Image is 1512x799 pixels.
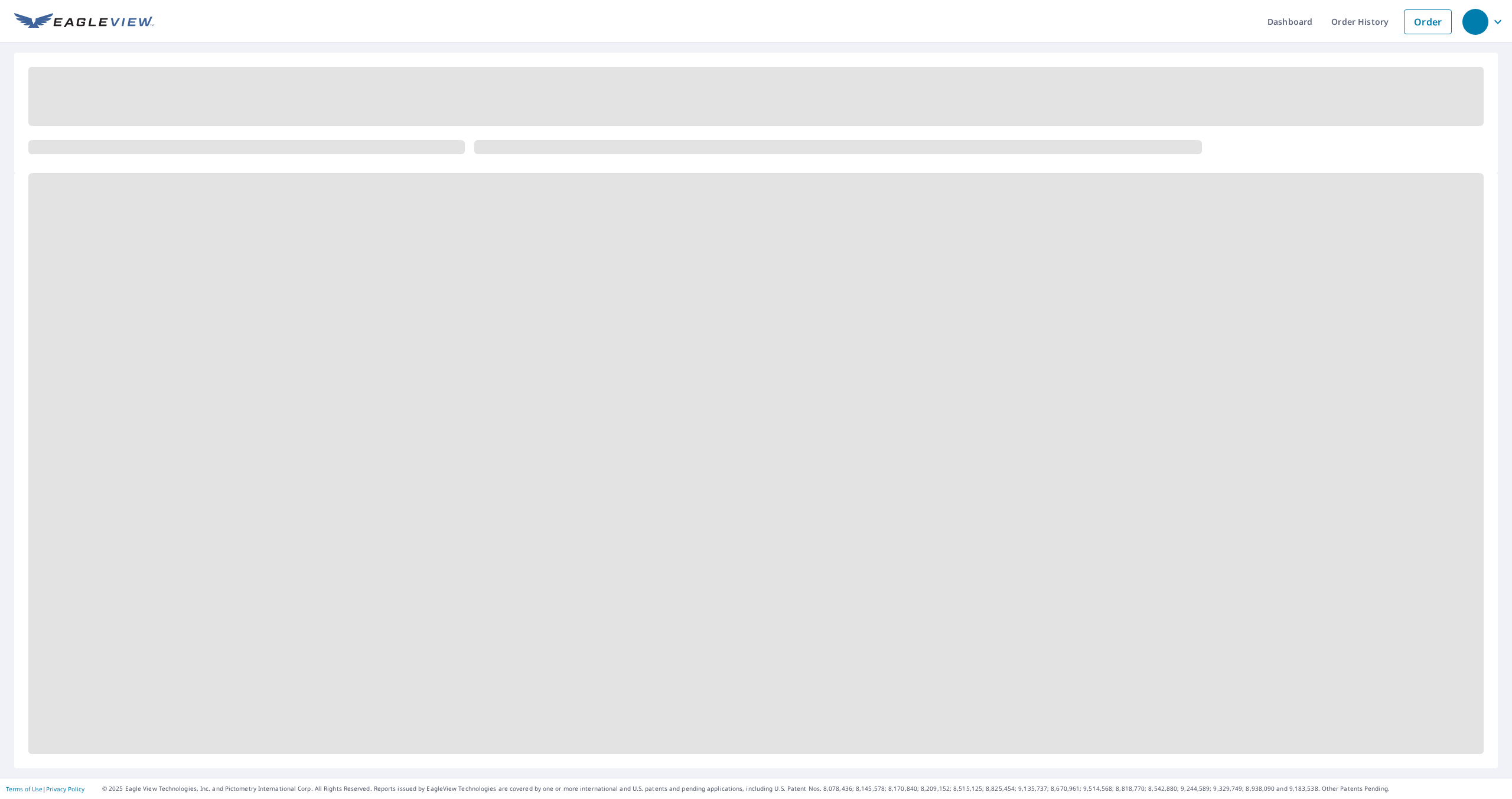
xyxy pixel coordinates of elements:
[6,785,84,792] p: |
[46,785,84,793] a: Privacy Policy
[1404,9,1452,34] a: Order
[6,785,43,793] a: Terms of Use
[14,13,154,31] img: EV Logo
[102,784,1506,793] p: © 2025 Eagle View Technologies, Inc. and Pictometry International Corp. All Rights Reserved. Repo...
